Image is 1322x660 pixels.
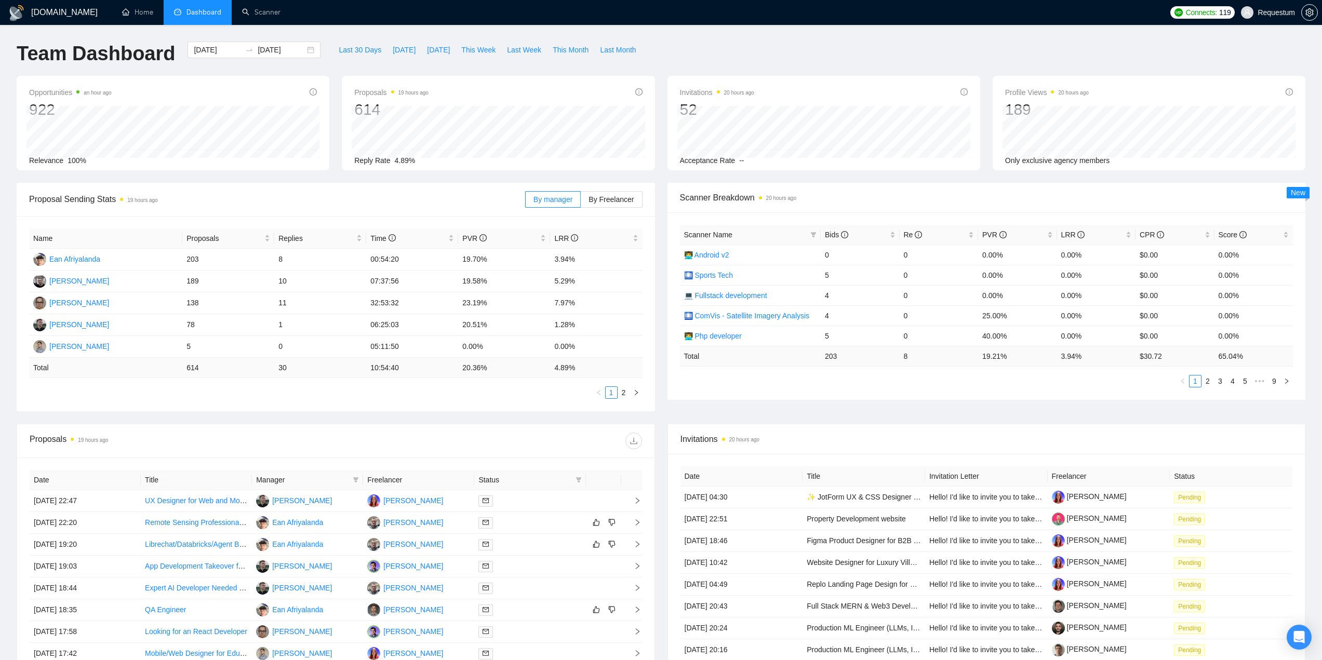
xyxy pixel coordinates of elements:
[724,90,754,96] time: 20 hours ago
[367,516,380,529] img: PG
[547,42,594,58] button: This Month
[461,44,496,56] span: This Week
[904,231,923,239] span: Re
[367,496,443,504] a: IP[PERSON_NAME]
[594,42,642,58] button: Last Month
[608,605,616,614] span: dislike
[245,46,253,54] span: swap-right
[49,253,100,265] div: Ean Afriyalanda
[49,341,109,352] div: [PERSON_NAME]
[1157,231,1164,238] span: info-circle
[49,297,109,308] div: [PERSON_NAME]
[1280,375,1293,387] button: right
[122,8,153,17] a: homeHome
[1052,643,1065,656] img: c1JrBMKs4n6n1XTwr9Ch9l6Wx8P0d_I_SvDLcO1YUT561ZyDL7tww5njnySs8rLO2E
[808,227,819,243] span: filter
[1190,375,1201,387] a: 1
[1174,557,1205,569] span: Pending
[33,342,109,350] a: BK[PERSON_NAME]
[383,495,443,506] div: [PERSON_NAME]
[1052,578,1065,591] img: c1o0rOVReXCKi1bnQSsgHbaWbvfM_HSxWVsvTMtH2C50utd8VeU_52zlHuo4ie9fkT
[1214,245,1293,265] td: 0.00%
[145,518,301,527] a: Remote Sensing Professional for Ortho Mapping
[1052,514,1127,522] a: [PERSON_NAME]
[367,582,380,595] img: PG
[1214,375,1226,387] li: 3
[17,42,175,66] h1: Team Dashboard
[339,44,381,56] span: Last 30 Days
[272,495,332,506] div: [PERSON_NAME]
[550,314,642,336] td: 1.28%
[1052,534,1065,547] img: c1o0rOVReXCKi1bnQSsgHbaWbvfM_HSxWVsvTMtH2C50utd8VeU_52zlHuo4ie9fkT
[256,647,269,660] img: BK
[256,540,323,548] a: EAEan Afriyalanda
[145,540,257,548] a: Librechat/Databricks/Agent Builder
[571,234,578,241] span: info-circle
[256,494,269,507] img: AS
[1239,375,1251,387] a: 5
[1174,8,1183,17] img: upwork-logo.png
[1052,492,1127,501] a: [PERSON_NAME]
[1052,600,1065,613] img: c14DhYixHXKOjO1Rn8ocQbD3KHUcnE4vZS4feWtSSrA9NC5rkM_scuoP2bXUv12qzp
[608,540,616,548] span: dislike
[256,603,269,616] img: EA
[1174,580,1209,588] a: Pending
[608,518,616,527] span: dislike
[1052,623,1127,631] a: [PERSON_NAME]
[33,297,46,309] img: IK
[1284,378,1290,384] span: right
[821,265,900,285] td: 5
[353,477,359,483] span: filter
[1202,375,1213,387] a: 2
[383,538,443,550] div: [PERSON_NAME]
[807,602,1030,610] a: Full Stack MERN & Web3 Developer Needed for DEX Project Update
[630,386,643,399] li: Next Page
[483,563,489,569] span: mail
[1219,7,1231,18] span: 119
[999,231,1007,238] span: info-circle
[1201,375,1214,387] li: 2
[383,604,443,615] div: [PERSON_NAME]
[573,472,584,488] span: filter
[483,541,489,547] span: mail
[479,234,487,241] span: info-circle
[483,628,489,635] span: mail
[182,228,274,249] th: Proposals
[1174,515,1209,523] a: Pending
[1174,492,1205,503] span: Pending
[278,233,354,244] span: Replies
[256,582,269,595] img: AS
[458,314,550,336] td: 20.51%
[483,519,489,526] span: mail
[507,44,541,56] span: Last Week
[354,86,429,99] span: Proposals
[1174,644,1205,656] span: Pending
[821,245,900,265] td: 0
[483,497,489,504] span: mail
[1268,375,1280,387] li: 9
[367,540,443,548] a: PG[PERSON_NAME]
[274,249,366,271] td: 8
[182,271,274,292] td: 189
[960,88,968,96] span: info-circle
[383,517,443,528] div: [PERSON_NAME]
[1239,375,1251,387] li: 5
[33,298,109,306] a: IK[PERSON_NAME]
[1214,285,1293,305] td: 0.00%
[1057,265,1136,285] td: 0.00%
[49,319,109,330] div: [PERSON_NAME]
[684,231,732,239] span: Scanner Name
[807,493,1091,501] a: ✨ JotForm UX & CSS Designer Needed to Elevate Aesthetic (Match [DOMAIN_NAME])
[256,560,269,573] img: AS
[1280,375,1293,387] li: Next Page
[182,292,274,314] td: 138
[174,8,181,16] span: dashboard
[256,583,332,591] a: AS[PERSON_NAME]
[366,249,458,271] td: 00:54:20
[635,88,643,96] span: info-circle
[978,245,1057,265] td: 0.00%
[458,249,550,271] td: 19.70%
[383,582,443,594] div: [PERSON_NAME]
[84,90,111,96] time: an hour ago
[1174,623,1205,634] span: Pending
